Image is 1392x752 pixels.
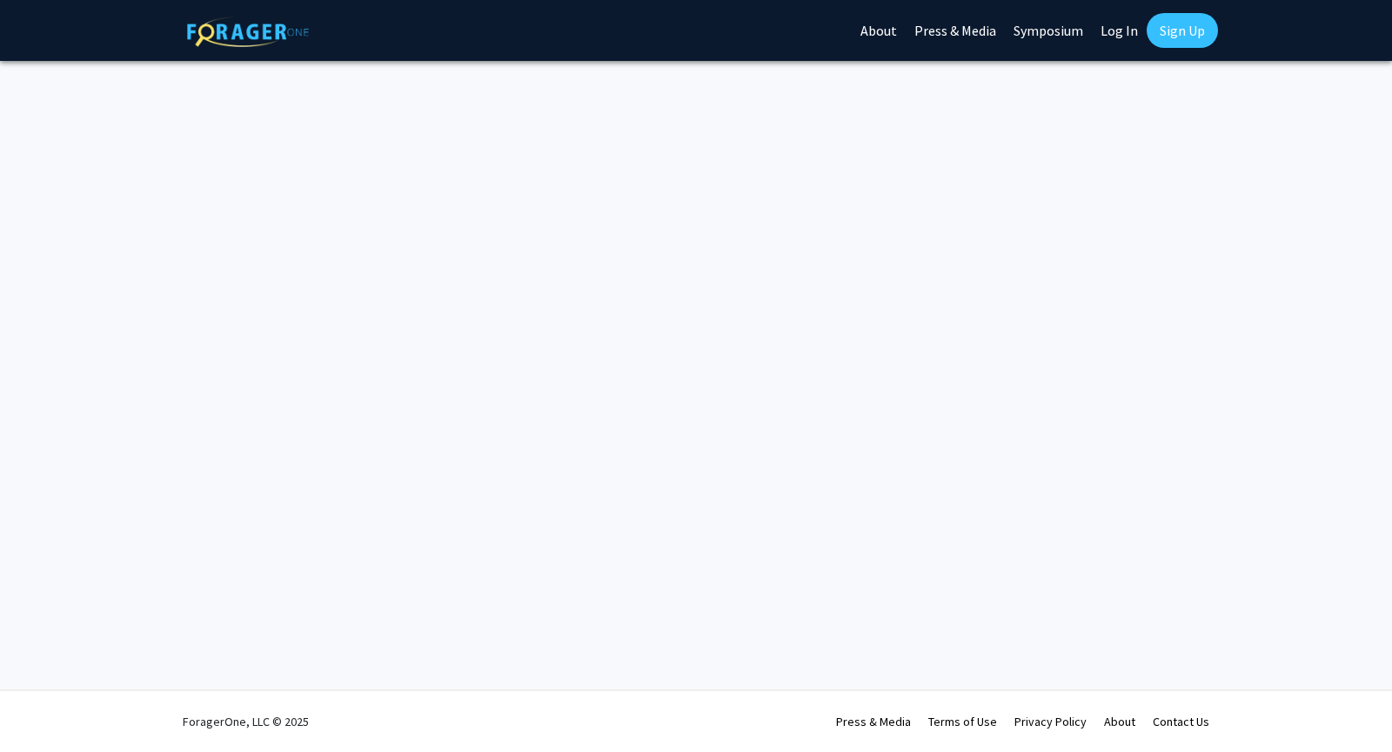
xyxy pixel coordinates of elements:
[928,714,997,729] a: Terms of Use
[1104,714,1135,729] a: About
[1153,714,1209,729] a: Contact Us
[183,691,309,752] div: ForagerOne, LLC © 2025
[1014,714,1087,729] a: Privacy Policy
[836,714,911,729] a: Press & Media
[187,17,309,47] img: ForagerOne Logo
[1147,13,1218,48] a: Sign Up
